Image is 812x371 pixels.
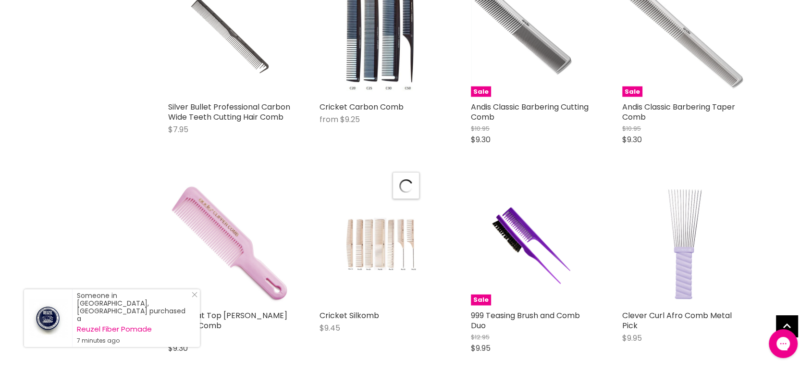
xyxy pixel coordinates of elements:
[188,292,197,301] a: Close Notification
[764,326,802,361] iframe: Gorgias live chat messenger
[471,87,491,98] span: Sale
[320,310,379,321] a: Cricket Silkomb
[471,333,490,342] span: $12.95
[622,183,745,306] img: Clever Curl Afro Comb Metal Pick
[471,101,589,123] a: Andis Classic Barbering Cutting Comb
[471,310,580,331] a: 999 Teasing Brush and Comb Duo
[168,343,188,354] span: $9.30
[471,124,490,133] span: $10.95
[77,337,190,345] small: 7 minutes ago
[622,134,642,145] span: $9.30
[192,292,197,297] svg: Close Icon
[622,87,642,98] span: Sale
[622,124,641,133] span: $10.95
[168,184,291,305] img: Andis Flat Top Barber Clipper Comb
[622,333,642,344] span: $9.95
[320,183,442,306] a: Cricket Silkomb
[168,183,291,306] a: Andis Flat Top Barber Clipper CombSale
[492,183,573,306] img: 999 Teasing Brush and Comb Duo
[168,310,287,331] a: Andis Flat Top [PERSON_NAME] Clipper Comb
[77,325,190,333] a: Reuzel Fiber Pomade
[622,310,732,331] a: Clever Curl Afro Comb Metal Pick
[622,101,735,123] a: Andis Classic Barbering Taper Comb
[168,124,188,135] span: $7.95
[320,101,404,112] a: Cricket Carbon Comb
[471,343,491,354] span: $9.95
[24,289,72,347] a: Visit product page
[340,114,360,125] span: $9.25
[340,183,421,306] img: Cricket Silkomb
[77,292,190,345] div: Someone in [GEOGRAPHIC_DATA], [GEOGRAPHIC_DATA] purchased a
[320,322,340,334] span: $9.45
[168,101,290,123] a: Silver Bullet Professional Carbon Wide Teeth Cutting Hair Comb
[471,183,593,306] a: 999 Teasing Brush and Comb DuoSale
[471,295,491,306] span: Sale
[471,134,491,145] span: $9.30
[320,114,338,125] span: from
